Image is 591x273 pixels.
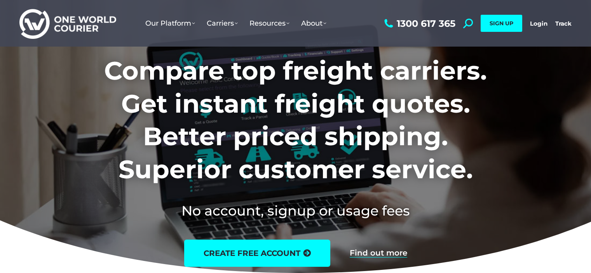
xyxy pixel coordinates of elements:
[53,54,538,186] h1: Compare top freight carriers. Get instant freight quotes. Better priced shipping. Superior custom...
[184,240,330,267] a: create free account
[201,11,244,35] a: Carriers
[295,11,332,35] a: About
[19,8,116,39] img: One World Courier
[481,15,522,32] a: SIGN UP
[530,20,547,27] a: Login
[53,201,538,220] h2: No account, signup or usage fees
[350,249,407,257] a: Find out more
[145,19,195,28] span: Our Platform
[555,20,572,27] a: Track
[301,19,326,28] span: About
[382,19,455,28] a: 1300 617 365
[139,11,201,35] a: Our Platform
[249,19,289,28] span: Resources
[490,20,513,27] span: SIGN UP
[244,11,295,35] a: Resources
[207,19,238,28] span: Carriers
